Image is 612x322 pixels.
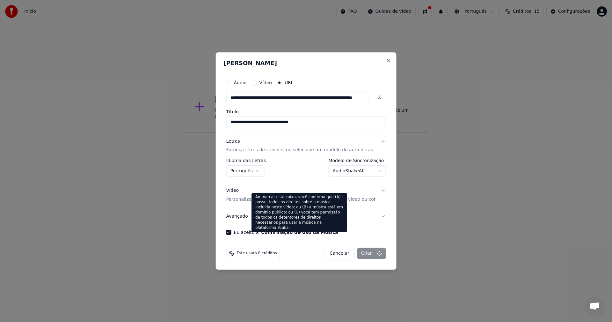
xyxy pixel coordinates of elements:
[226,183,386,208] button: VídeoPersonalize o vídeo de [PERSON_NAME]: use imagem, vídeo ou cor
[234,80,247,85] label: Áudio
[226,188,376,203] div: Vídeo
[226,147,373,154] p: Forneça letras de canções ou selecione um modelo de auto letras
[226,133,386,159] button: LetrasForneça letras de canções ou selecione um modelo de auto letras
[226,208,386,225] button: Avançado
[226,196,376,203] p: Personalize o vídeo de [PERSON_NAME]: use imagem, vídeo ou cor
[234,230,338,235] label: Eu aceito a
[226,109,386,114] label: Título
[324,248,355,259] button: Cancelar
[237,251,277,256] span: Este usará 8 créditos
[226,159,266,163] label: Idioma das Letras
[224,60,389,66] h2: [PERSON_NAME]
[285,80,294,85] label: URL
[328,159,386,163] label: Modelo de Sincronização
[226,138,240,145] div: Letras
[226,159,386,182] div: LetrasForneça letras de canções ou selecione um modelo de auto letras
[261,230,338,235] button: Eu aceito a
[251,193,347,232] div: Ao marcar esta caixa, você confirma que (A) possui todos os direitos sobre a música incluída nest...
[259,80,272,85] label: Vídeo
